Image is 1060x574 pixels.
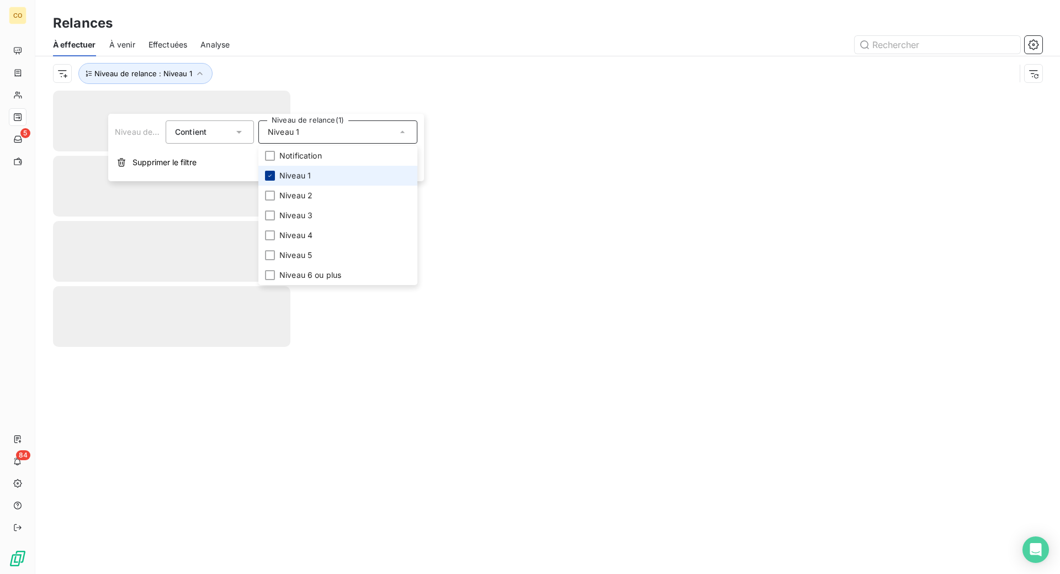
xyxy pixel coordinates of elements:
span: Niveau 1 [279,170,311,181]
span: 84 [16,450,30,460]
span: Niveau 3 [279,210,312,221]
button: Niveau de relance : Niveau 1 [78,63,213,84]
span: À venir [109,39,135,50]
div: CO [9,7,26,24]
button: Supprimer le filtre [108,150,424,175]
span: Contient [175,127,206,136]
span: Niveau 4 [279,230,312,241]
span: Niveau 5 [279,250,312,261]
span: À effectuer [53,39,96,50]
span: Niveau 2 [279,190,312,201]
span: Niveau de relance [115,127,182,136]
span: Niveau de relance : Niveau 1 [94,69,192,78]
span: Analyse [200,39,230,50]
span: 5 [20,128,30,138]
h3: Relances [53,13,113,33]
span: Supprimer le filtre [132,157,197,168]
span: Effectuées [149,39,188,50]
span: Niveau 6 ou plus [279,270,341,281]
img: Logo LeanPay [9,550,26,567]
span: Niveau 1 [268,127,299,138]
span: Notification [279,150,322,161]
div: Open Intercom Messenger [1022,536,1049,563]
input: Rechercher [855,36,1020,54]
